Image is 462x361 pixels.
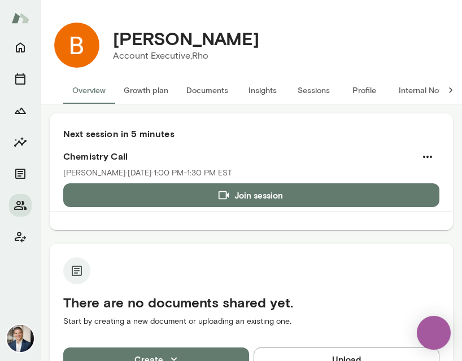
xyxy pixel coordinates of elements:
[339,77,390,104] button: Profile
[113,49,259,63] p: Account Executive, Rho
[115,77,177,104] button: Growth plan
[9,194,32,217] button: Members
[63,183,439,207] button: Join session
[9,131,32,153] button: Insights
[63,127,439,140] h6: Next session in 5 minutes
[7,325,34,352] img: Mark Zschocke
[63,149,439,163] h6: Chemistry Call
[54,23,99,68] img: Brendan Feehan
[63,77,115,104] button: Overview
[113,28,259,49] h4: [PERSON_NAME]
[390,77,459,104] button: Internal Notes
[63,316,439,327] p: Start by creating a new document or uploading an existing one.
[9,68,32,90] button: Sessions
[9,36,32,59] button: Home
[237,77,288,104] button: Insights
[177,77,237,104] button: Documents
[63,168,232,179] p: [PERSON_NAME] · [DATE] · 1:00 PM-1:30 PM EST
[288,77,339,104] button: Sessions
[9,99,32,122] button: Growth Plan
[9,162,32,185] button: Documents
[63,293,439,311] h5: There are no documents shared yet.
[11,7,29,29] img: Mento
[9,226,32,248] button: Client app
